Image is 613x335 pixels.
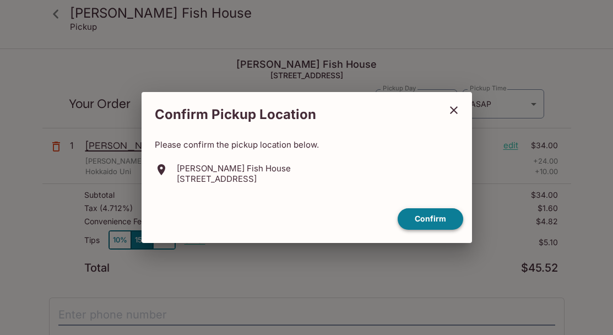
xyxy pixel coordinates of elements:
button: close [440,96,468,124]
p: Please confirm the pickup location below. [155,139,459,150]
p: [PERSON_NAME] Fish House [177,163,291,174]
p: [STREET_ADDRESS] [177,174,291,184]
h2: Confirm Pickup Location [142,101,440,128]
button: confirm [398,208,463,230]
